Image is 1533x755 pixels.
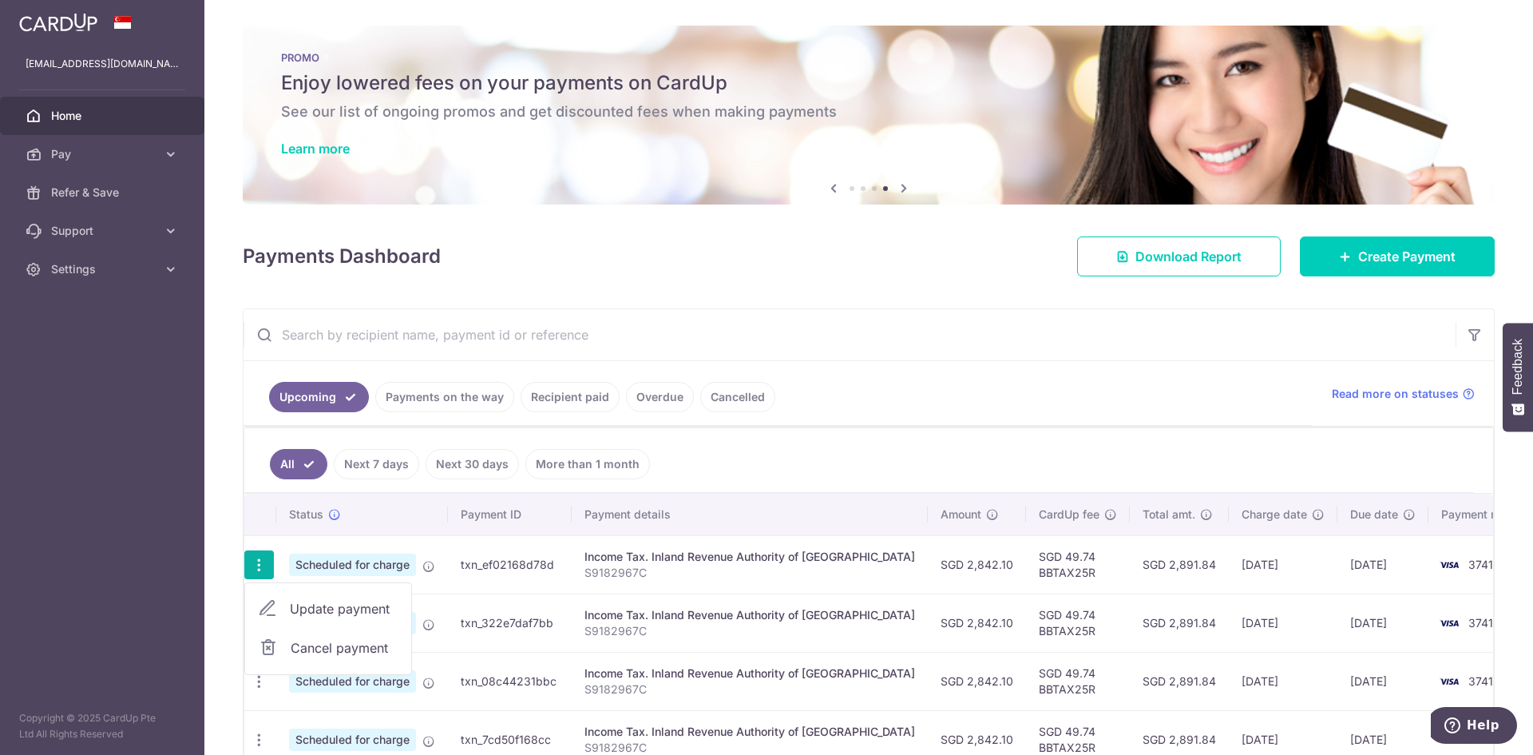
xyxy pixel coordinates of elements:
[1229,535,1337,594] td: [DATE]
[1300,236,1495,276] a: Create Payment
[1337,594,1428,652] td: [DATE]
[281,141,350,157] a: Learn more
[941,507,981,523] span: Amount
[1135,247,1242,266] span: Download Report
[584,565,915,581] p: S9182967C
[584,549,915,565] div: Income Tax. Inland Revenue Authority of [GEOGRAPHIC_DATA]
[19,13,97,32] img: CardUp
[1433,672,1465,691] img: Bank Card
[289,554,416,576] span: Scheduled for charge
[1431,707,1517,747] iframe: Opens a widget where you can find more information
[626,382,694,412] a: Overdue
[448,594,572,652] td: txn_322e7daf7bb
[289,729,416,751] span: Scheduled for charge
[334,449,419,479] a: Next 7 days
[1332,386,1459,402] span: Read more on statuses
[1332,386,1475,402] a: Read more on statuses
[584,724,915,740] div: Income Tax. Inland Revenue Authority of [GEOGRAPHIC_DATA]
[289,670,416,693] span: Scheduled for charge
[1468,558,1493,571] span: 3741
[281,102,1456,121] h6: See our list of ongoing promos and get discounted fees when making payments
[1130,535,1229,594] td: SGD 2,891.84
[1511,339,1525,395] span: Feedback
[448,652,572,710] td: txn_08c44231bbc
[51,261,156,277] span: Settings
[1229,594,1337,652] td: [DATE]
[1350,507,1398,523] span: Due date
[928,652,1026,710] td: SGD 2,842.10
[375,382,514,412] a: Payments on the way
[1026,535,1130,594] td: SGD 49.74 BBTAX25R
[1242,507,1307,523] span: Charge date
[584,666,915,681] div: Income Tax. Inland Revenue Authority of [GEOGRAPHIC_DATA]
[928,535,1026,594] td: SGD 2,842.10
[1039,507,1099,523] span: CardUp fee
[243,242,441,271] h4: Payments Dashboard
[281,70,1456,96] h5: Enjoy lowered fees on your payments on CardUp
[426,449,519,479] a: Next 30 days
[51,185,156,201] span: Refer & Save
[584,681,915,697] p: S9182967C
[243,26,1495,205] img: Latest Promos banner
[1130,594,1229,652] td: SGD 2,891.84
[572,494,928,535] th: Payment details
[584,623,915,639] p: S9182967C
[1468,674,1493,688] span: 3741
[51,108,156,124] span: Home
[1026,652,1130,710] td: SGD 49.74 BBTAX25R
[289,507,323,523] span: Status
[1026,594,1130,652] td: SGD 49.74 BBTAX25R
[1077,236,1281,276] a: Download Report
[448,494,572,535] th: Payment ID
[521,382,620,412] a: Recipient paid
[584,607,915,623] div: Income Tax. Inland Revenue Authority of [GEOGRAPHIC_DATA]
[281,51,1456,64] p: PROMO
[1337,535,1428,594] td: [DATE]
[1503,323,1533,431] button: Feedback - Show survey
[1229,652,1337,710] td: [DATE]
[270,449,327,479] a: All
[1358,247,1456,266] span: Create Payment
[1337,652,1428,710] td: [DATE]
[51,223,156,239] span: Support
[525,449,650,479] a: More than 1 month
[244,309,1456,360] input: Search by recipient name, payment id or reference
[51,146,156,162] span: Pay
[269,382,369,412] a: Upcoming
[1143,507,1195,523] span: Total amt.
[928,594,1026,652] td: SGD 2,842.10
[26,56,179,72] p: [EMAIL_ADDRESS][DOMAIN_NAME]
[1468,616,1493,630] span: 3741
[1130,652,1229,710] td: SGD 2,891.84
[1433,614,1465,633] img: Bank Card
[1433,555,1465,574] img: Bank Card
[700,382,775,412] a: Cancelled
[448,535,572,594] td: txn_ef02168d78d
